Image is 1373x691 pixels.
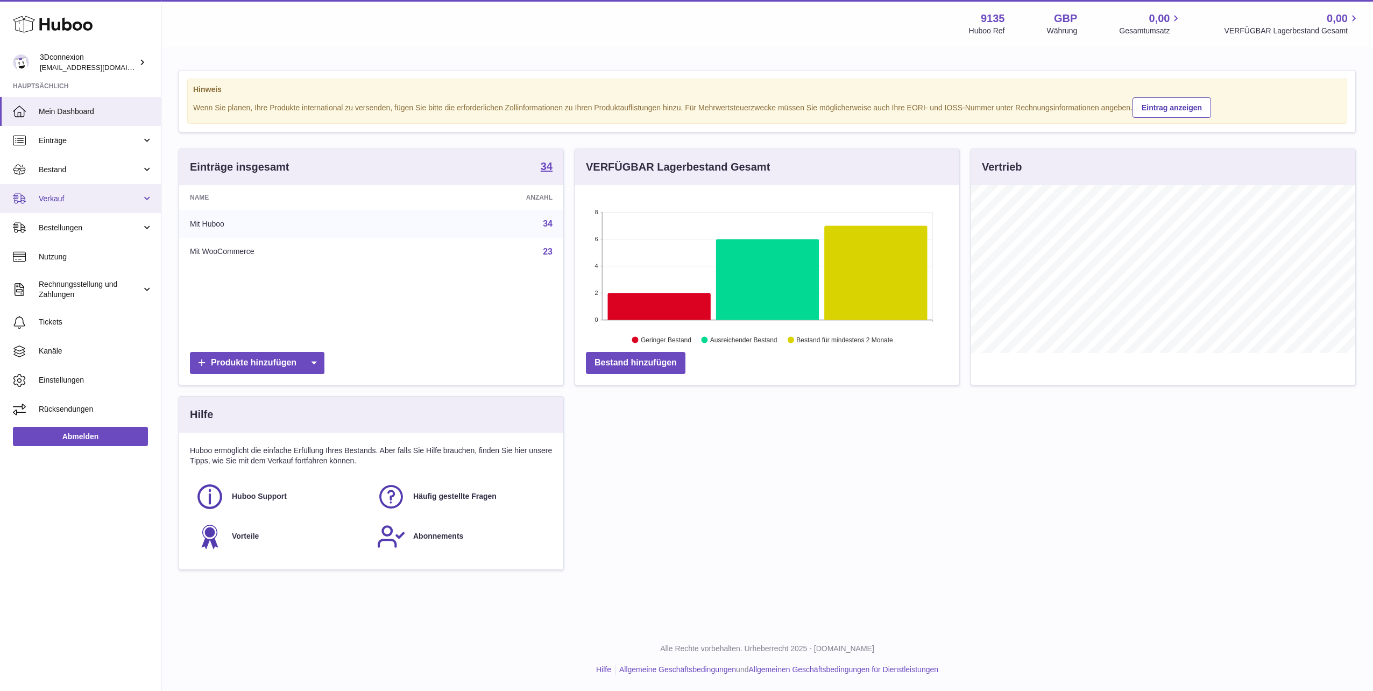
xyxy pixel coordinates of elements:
span: VERFÜGBAR Lagerbestand Gesamt [1224,26,1360,36]
span: Rechnungsstellung und Zahlungen [39,279,141,300]
div: Währung [1047,26,1078,36]
a: 34 [541,161,553,174]
div: Wenn Sie planen, Ihre Produkte international zu versenden, fügen Sie bitte die erforderlichen Zol... [193,96,1341,118]
span: Gesamtumsatz [1119,26,1182,36]
span: Einstellungen [39,375,153,385]
text: Bestand für mindestens 2 Monate [796,336,893,344]
td: Mit Huboo [179,210,426,238]
span: [EMAIL_ADDRESS][DOMAIN_NAME] [40,63,158,72]
text: Ausreichender Bestand [710,336,777,344]
strong: 34 [541,161,553,172]
text: 6 [595,236,598,242]
a: 0,00 Gesamtumsatz [1119,11,1182,36]
span: Häufig gestellte Fragen [413,491,497,502]
span: Huboo Support [232,491,287,502]
strong: 9135 [981,11,1005,26]
th: Name [179,185,426,210]
a: 23 [543,247,553,256]
text: 4 [595,263,598,269]
text: 8 [595,209,598,215]
span: Vorteile [232,531,259,541]
a: Produkte hinzufügen [190,352,324,374]
span: Mein Dashboard [39,107,153,117]
p: Alle Rechte vorbehalten. Urheberrecht 2025 - [DOMAIN_NAME] [170,644,1364,654]
th: Anzahl [426,185,563,210]
span: Abonnements [413,531,463,541]
div: 3Dconnexion [40,52,137,73]
a: Huboo Support [195,482,366,511]
span: Verkauf [39,194,141,204]
h3: Vertrieb [982,160,1022,174]
h3: Einträge insgesamt [190,160,289,174]
a: Allgemeine Geschäftsbedingungen [619,665,736,674]
strong: Hinweis [193,84,1341,95]
a: Vorteile [195,522,366,551]
span: Kanäle [39,346,153,356]
a: 34 [543,219,553,228]
span: 0,00 [1327,11,1348,26]
li: und [615,665,938,675]
a: 0,00 VERFÜGBAR Lagerbestand Gesamt [1224,11,1360,36]
a: Abonnements [377,522,547,551]
p: Huboo ermöglicht die einfache Erfüllung Ihres Bestands. Aber falls Sie Hilfe brauchen, finden Sie... [190,446,553,466]
text: 0 [595,316,598,323]
a: Eintrag anzeigen [1133,97,1211,118]
span: Rücksendungen [39,404,153,414]
h3: Hilfe [190,407,213,422]
td: Mit WooCommerce [179,238,426,266]
span: 0,00 [1149,11,1170,26]
h3: VERFÜGBAR Lagerbestand Gesamt [586,160,770,174]
text: Geringer Bestand [641,336,691,344]
span: Tickets [39,317,153,327]
strong: GBP [1054,11,1077,26]
span: Bestand [39,165,141,175]
a: Allgemeinen Geschäftsbedingungen für Dienstleistungen [748,665,938,674]
div: Huboo Ref [969,26,1005,36]
span: Einträge [39,136,141,146]
a: Hilfe [596,665,611,674]
a: Häufig gestellte Fragen [377,482,547,511]
text: 2 [595,290,598,296]
a: Bestand hinzufügen [586,352,685,374]
a: Abmelden [13,427,148,446]
img: order_eu@3dconnexion.com [13,54,29,70]
span: Nutzung [39,252,153,262]
span: Bestellungen [39,223,141,233]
